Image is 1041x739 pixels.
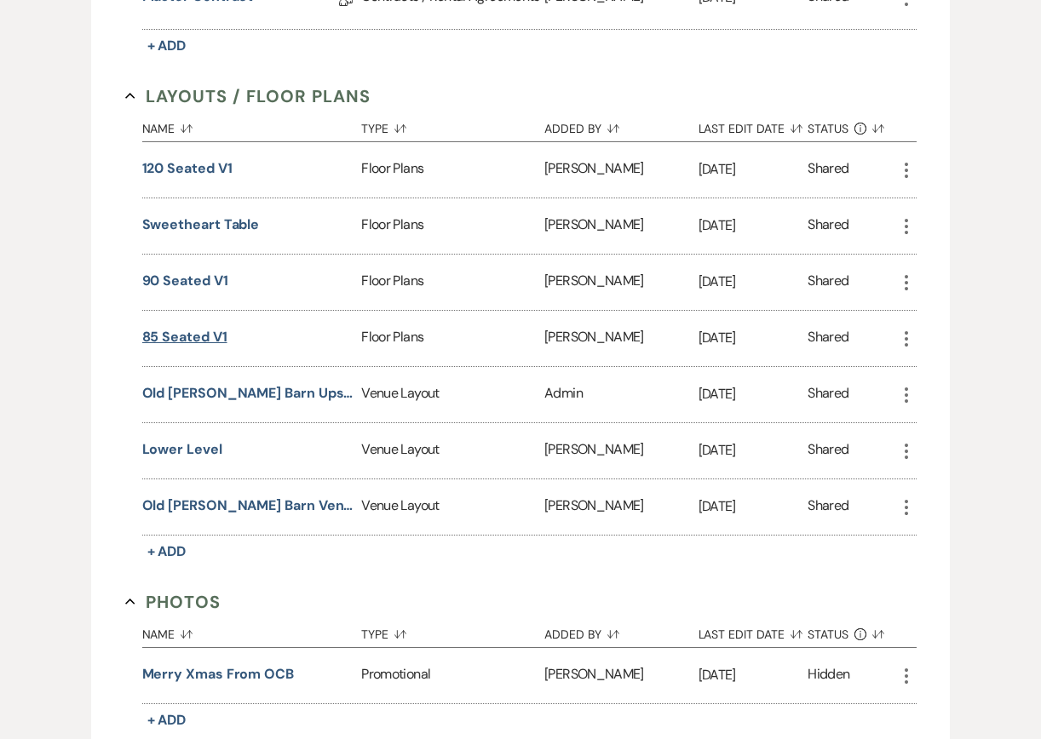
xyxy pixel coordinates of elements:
[544,615,698,647] button: Added By
[142,109,362,141] button: Name
[699,439,808,461] p: [DATE]
[142,496,355,516] button: Old [PERSON_NAME] Barn Venue Map
[142,215,260,235] button: Sweetheart Table
[125,589,221,615] button: Photos
[142,664,294,685] button: Merry Xmas from OCB
[544,423,698,478] div: [PERSON_NAME]
[699,383,808,405] p: [DATE]
[147,37,187,54] span: + Add
[699,327,808,349] p: [DATE]
[361,648,544,703] div: Promotional
[361,423,544,478] div: Venue Layout
[699,215,808,237] p: [DATE]
[544,255,698,310] div: [PERSON_NAME]
[699,615,808,647] button: Last Edit Date
[142,271,228,291] button: 90 seated V1
[808,664,849,687] div: Hidden
[699,271,808,293] p: [DATE]
[699,496,808,518] p: [DATE]
[699,158,808,180] p: [DATE]
[361,255,544,310] div: Floor Plans
[699,109,808,141] button: Last Edit Date
[361,367,544,422] div: Venue Layout
[808,327,848,350] div: Shared
[361,615,544,647] button: Type
[544,648,698,703] div: [PERSON_NAME]
[361,109,544,141] button: Type
[544,109,698,141] button: Added By
[142,34,192,58] button: + Add
[361,142,544,198] div: Floor Plans
[142,327,227,347] button: 85 seated V1
[808,439,848,462] div: Shared
[544,479,698,535] div: [PERSON_NAME]
[808,628,848,640] span: Status
[808,109,895,141] button: Status
[544,311,698,366] div: [PERSON_NAME]
[544,198,698,254] div: [PERSON_NAME]
[142,708,192,732] button: + Add
[147,542,187,560] span: + Add
[147,711,187,729] span: + Add
[361,198,544,254] div: Floor Plans
[808,615,895,647] button: Status
[808,496,848,518] div: Shared
[808,123,848,135] span: Status
[142,383,355,404] button: Old [PERSON_NAME] Barn Upstairs Floorplan
[808,158,848,181] div: Shared
[808,383,848,406] div: Shared
[544,367,698,422] div: Admin
[361,479,544,535] div: Venue Layout
[699,664,808,686] p: [DATE]
[125,83,371,109] button: Layouts / Floor Plans
[808,215,848,238] div: Shared
[142,615,362,647] button: Name
[808,271,848,294] div: Shared
[361,311,544,366] div: Floor Plans
[142,540,192,564] button: + Add
[142,439,222,460] button: Lower Level
[544,142,698,198] div: [PERSON_NAME]
[142,158,233,179] button: 120 Seated V1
